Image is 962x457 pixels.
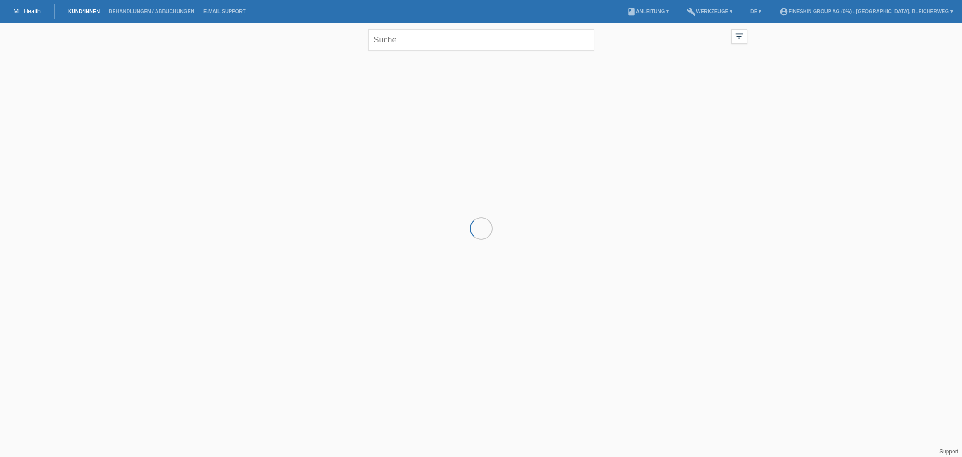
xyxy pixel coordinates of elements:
[682,9,737,14] a: buildWerkzeuge ▾
[622,9,673,14] a: bookAnleitung ▾
[199,9,250,14] a: E-Mail Support
[775,9,957,14] a: account_circleFineSkin Group AG (0%) - [GEOGRAPHIC_DATA], Bleicherweg ▾
[687,7,696,16] i: build
[734,31,744,41] i: filter_list
[779,7,788,16] i: account_circle
[627,7,636,16] i: book
[939,448,958,455] a: Support
[368,29,594,51] input: Suche...
[746,9,766,14] a: DE ▾
[64,9,104,14] a: Kund*innen
[14,8,41,14] a: MF Health
[104,9,199,14] a: Behandlungen / Abbuchungen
